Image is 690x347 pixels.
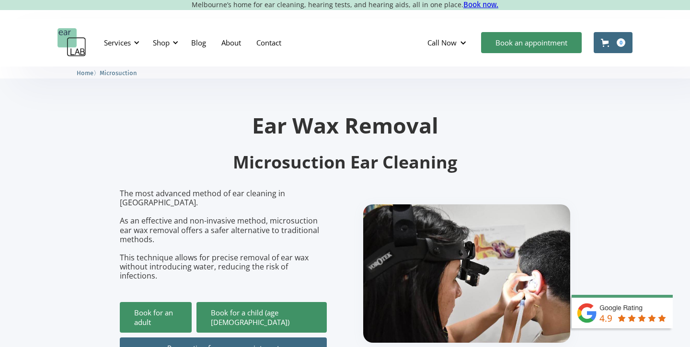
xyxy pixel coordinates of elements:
img: boy getting ear checked. [363,204,570,343]
a: Book for a child (age [DEMOGRAPHIC_DATA]) [196,302,327,333]
a: Book an appointment [481,32,582,53]
div: Call Now [420,28,476,57]
div: Shop [153,38,170,47]
p: The most advanced method of ear cleaning in [GEOGRAPHIC_DATA]. As an effective and non-invasive m... [120,189,327,281]
a: Contact [249,29,289,56]
a: home [57,28,86,57]
a: Blog [184,29,214,56]
li: 〉 [77,68,100,78]
a: Microsuction [100,68,137,77]
div: Services [98,28,142,57]
a: Book for an adult [120,302,192,333]
div: Call Now [427,38,457,47]
div: Services [104,38,131,47]
a: About [214,29,249,56]
div: Shop [147,28,181,57]
h2: Microsuction Ear Cleaning [120,151,570,174]
span: Microsuction [100,69,137,77]
div: 0 [617,38,625,47]
a: Home [77,68,93,77]
h1: Ear Wax Removal [120,114,570,136]
span: Home [77,69,93,77]
a: Open cart [594,32,632,53]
